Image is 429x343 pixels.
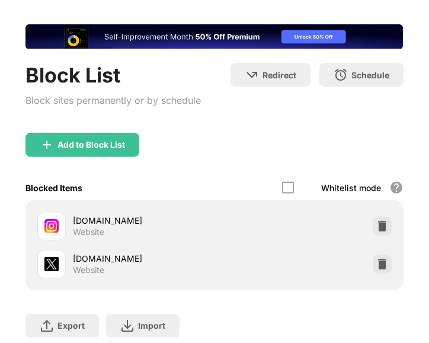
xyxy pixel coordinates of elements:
[73,252,214,265] div: [DOMAIN_NAME]
[25,24,403,49] iframe: Banner
[138,320,165,331] div: Import
[73,227,104,237] div: Website
[351,70,389,80] div: Schedule
[57,140,125,150] div: Add to Block List
[321,183,381,193] div: Whitelist mode
[44,219,59,233] img: favicons
[25,92,201,109] div: Block sites permanently or by schedule
[44,257,59,271] img: favicons
[73,265,104,275] div: Website
[57,320,85,331] div: Export
[73,214,214,227] div: [DOMAIN_NAME]
[25,63,201,87] div: Block List
[25,183,82,193] div: Blocked Items
[262,70,296,80] div: Redirect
